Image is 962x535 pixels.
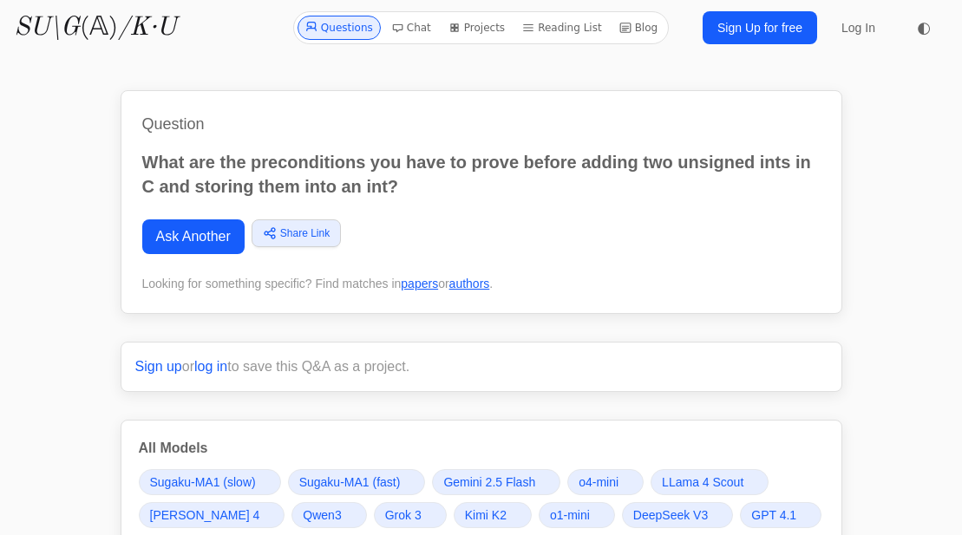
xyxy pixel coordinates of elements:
[374,502,447,528] a: Grok 3
[135,359,182,374] a: Sign up
[515,16,609,40] a: Reading List
[432,469,560,495] a: Gemini 2.5 Flash
[118,15,176,41] i: /K·U
[622,502,733,528] a: DeepSeek V3
[579,473,618,491] span: o4-mini
[142,219,245,254] a: Ask Another
[139,469,281,495] a: Sugaku-MA1 (slow)
[135,356,828,377] p: or to save this Q&A as a project.
[612,16,665,40] a: Blog
[449,277,490,290] a: authors
[298,16,381,40] a: Questions
[142,275,821,292] div: Looking for something specific? Find matches in or .
[139,438,824,459] h3: All Models
[14,12,176,43] a: SU\G(𝔸)/K·U
[194,359,227,374] a: log in
[539,502,615,528] a: o1-mini
[384,16,438,40] a: Chat
[633,506,708,524] span: DeepSeek V3
[550,506,590,524] span: o1-mini
[150,473,256,491] span: Sugaku-MA1 (slow)
[831,12,886,43] a: Log In
[567,469,644,495] a: o4-mini
[142,150,821,199] p: What are the preconditions you have to prove before adding two unsigned ints in C and storing the...
[280,225,330,241] span: Share Link
[662,473,743,491] span: LLama 4 Scout
[740,502,821,528] a: GPT 4.1
[299,473,401,491] span: Sugaku-MA1 (fast)
[142,112,821,136] h1: Question
[703,11,817,44] a: Sign Up for free
[291,502,366,528] a: Qwen3
[465,506,507,524] span: Kimi K2
[454,502,532,528] a: Kimi K2
[751,506,796,524] span: GPT 4.1
[303,506,341,524] span: Qwen3
[385,506,422,524] span: Grok 3
[288,469,426,495] a: Sugaku-MA1 (fast)
[442,16,512,40] a: Projects
[917,20,931,36] span: ◐
[401,277,438,290] a: papers
[651,469,769,495] a: LLama 4 Scout
[906,10,941,45] button: ◐
[443,473,535,491] span: Gemini 2.5 Flash
[14,15,80,41] i: SU\G
[139,502,285,528] a: [PERSON_NAME] 4
[150,506,260,524] span: [PERSON_NAME] 4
